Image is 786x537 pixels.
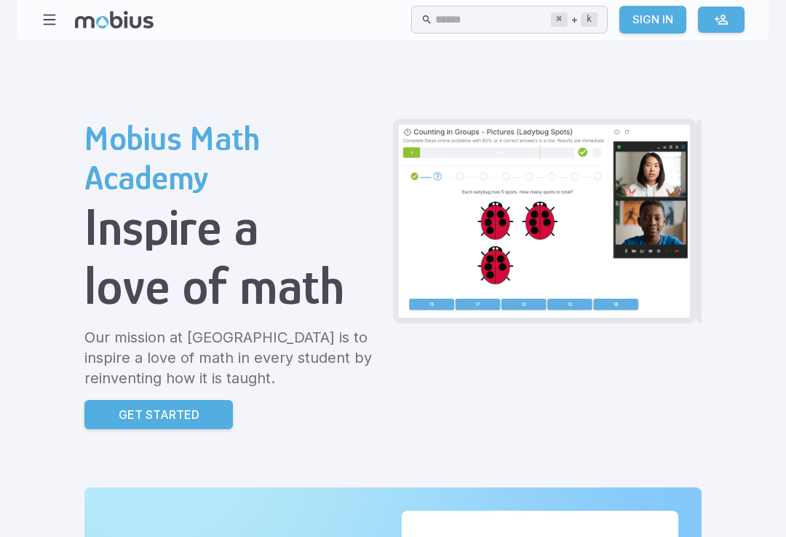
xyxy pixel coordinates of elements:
[84,119,381,197] h2: Mobius Math Academy
[84,256,381,315] h1: love of math
[84,327,381,388] p: Our mission at [GEOGRAPHIC_DATA] is to inspire a love of math in every student by reinventing how...
[551,11,598,28] div: +
[119,406,199,423] p: Get Started
[399,125,690,318] img: Grade 2 Class
[84,400,233,429] a: Get Started
[84,197,381,256] h1: Inspire a
[581,12,598,27] kbd: k
[619,6,686,34] a: Sign In
[551,12,568,27] kbd: ⌘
